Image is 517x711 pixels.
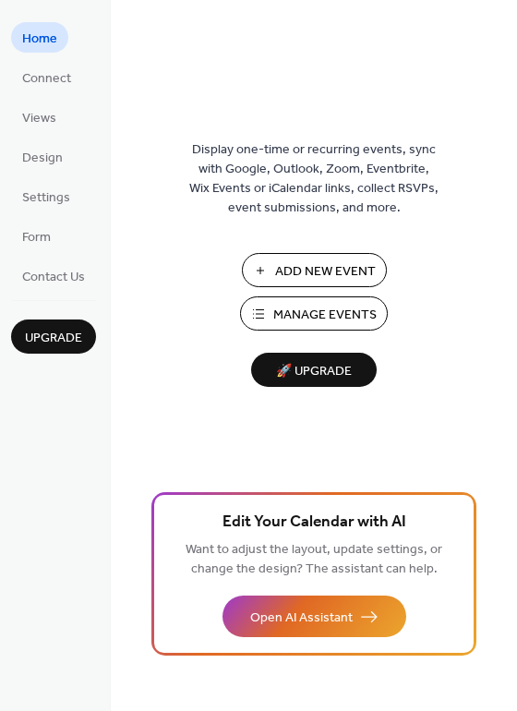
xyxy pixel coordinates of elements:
[189,140,439,218] span: Display one-time or recurring events, sync with Google, Outlook, Zoom, Eventbrite, Wix Events or ...
[11,22,68,53] a: Home
[11,181,81,211] a: Settings
[250,609,353,628] span: Open AI Assistant
[251,353,377,387] button: 🚀 Upgrade
[262,359,366,384] span: 🚀 Upgrade
[11,62,82,92] a: Connect
[242,253,387,287] button: Add New Event
[11,141,74,172] a: Design
[22,149,63,168] span: Design
[240,296,388,331] button: Manage Events
[11,221,62,251] a: Form
[11,102,67,132] a: Views
[22,228,51,247] span: Form
[11,260,96,291] a: Contact Us
[222,510,406,536] span: Edit Your Calendar with AI
[186,537,442,582] span: Want to adjust the layout, update settings, or change the design? The assistant can help.
[22,109,56,128] span: Views
[22,188,70,208] span: Settings
[273,306,377,325] span: Manage Events
[11,319,96,354] button: Upgrade
[222,596,406,637] button: Open AI Assistant
[25,329,82,348] span: Upgrade
[22,69,71,89] span: Connect
[22,268,85,287] span: Contact Us
[275,262,376,282] span: Add New Event
[22,30,57,49] span: Home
